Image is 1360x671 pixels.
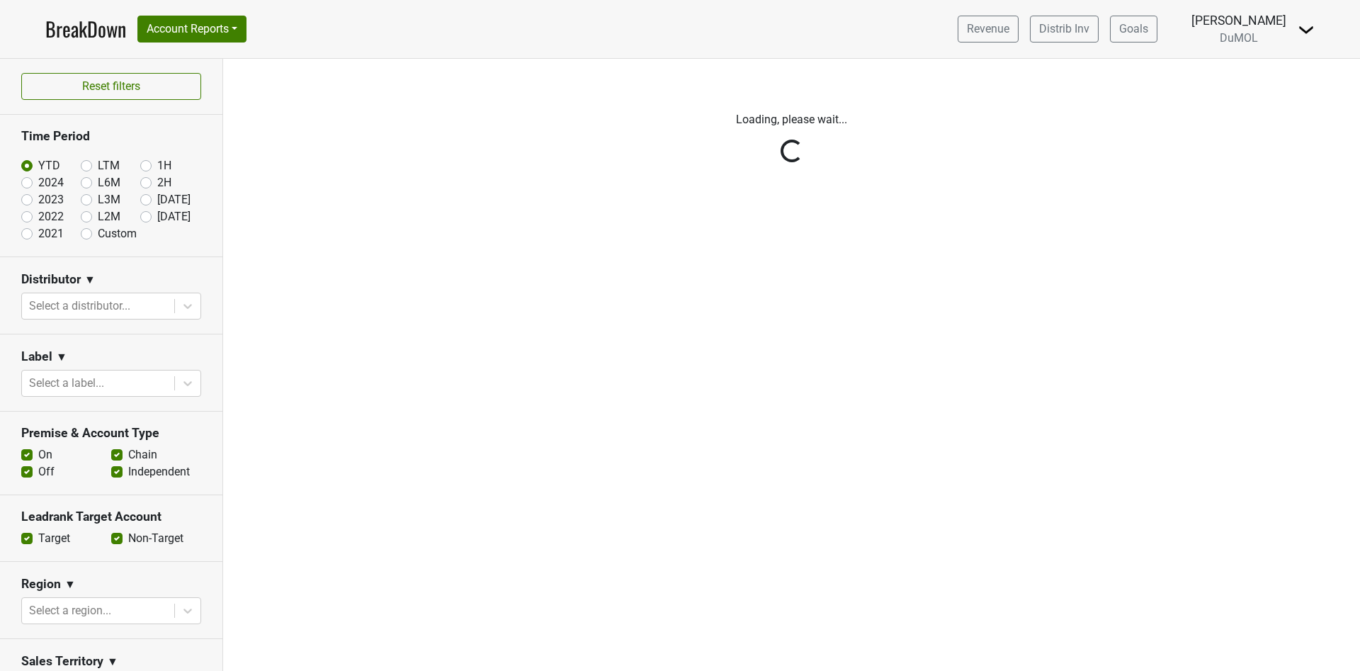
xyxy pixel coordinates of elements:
p: Loading, please wait... [399,111,1185,128]
a: Distrib Inv [1030,16,1099,43]
a: Revenue [958,16,1019,43]
span: DuMOL [1220,31,1258,45]
div: [PERSON_NAME] [1191,11,1286,30]
img: Dropdown Menu [1298,21,1315,38]
a: Goals [1110,16,1157,43]
a: BreakDown [45,14,126,44]
button: Account Reports [137,16,246,43]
